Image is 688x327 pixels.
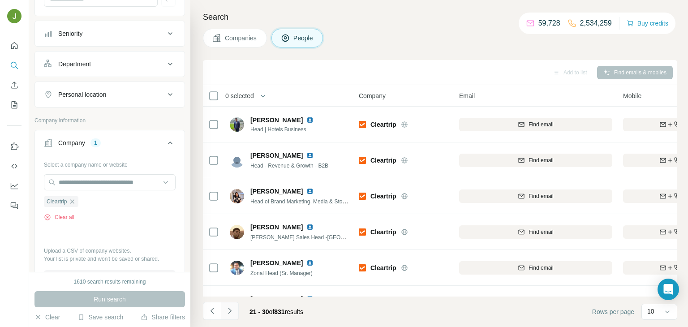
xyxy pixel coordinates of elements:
img: Logo of Cleartrip [359,228,366,236]
button: Search [7,57,21,73]
button: Navigate to previous page [203,302,221,320]
img: Logo of Cleartrip [359,193,366,200]
div: Company [58,138,85,147]
span: [PERSON_NAME] [250,223,303,232]
button: Buy credits [627,17,668,30]
span: Rows per page [592,307,634,316]
span: Head of Brand Marketing, Media & Storefront [250,198,358,205]
button: Find email [459,118,612,131]
span: results [249,308,303,315]
div: Department [58,60,91,69]
button: Company1 [35,132,185,157]
div: Open Intercom Messenger [658,279,679,300]
button: Seniority [35,23,185,44]
div: Select a company name or website [44,157,176,169]
button: Personal location [35,84,185,105]
span: [PERSON_NAME] Sales Head -[GEOGRAPHIC_DATA] [250,233,383,241]
span: Cleartrip [370,156,396,165]
span: Head | Hotels Business [250,125,324,133]
span: Find email [529,120,553,129]
img: Avatar [230,261,244,275]
p: Upload a CSV of company websites. [44,247,176,255]
img: Logo of Cleartrip [359,121,366,128]
img: Avatar [230,297,244,311]
p: 59,728 [538,18,560,29]
span: Head - Revenue & Growth - B2B [250,163,328,169]
span: Cleartrip [370,228,396,237]
button: Share filters [141,313,185,322]
span: Cleartrip [370,120,396,129]
button: Use Surfe on LinkedIn [7,138,21,155]
img: LinkedIn logo [306,152,314,159]
h4: Search [203,11,677,23]
span: Email [459,91,475,100]
span: Find email [529,264,553,272]
div: Seniority [58,29,82,38]
img: LinkedIn logo [306,224,314,231]
button: Quick start [7,38,21,54]
button: Dashboard [7,178,21,194]
button: Clear [34,313,60,322]
img: Avatar [7,9,21,23]
button: Navigate to next page [221,302,239,320]
span: of [269,308,275,315]
button: Find email [459,261,612,275]
span: 831 [274,308,284,315]
span: 0 selected [225,91,254,100]
p: 10 [647,307,654,316]
span: Find email [529,228,553,236]
button: Save search [77,313,123,322]
img: Avatar [230,225,244,239]
div: 1610 search results remaining [74,278,146,286]
span: 21 - 30 [249,308,269,315]
p: Company information [34,116,185,125]
img: LinkedIn logo [306,295,314,302]
span: Companies [225,34,258,43]
button: Find email [459,225,612,239]
span: People [293,34,314,43]
button: Department [35,53,185,75]
span: [PERSON_NAME] [250,294,303,303]
button: Feedback [7,198,21,214]
button: My lists [7,97,21,113]
span: Find email [529,192,553,200]
img: LinkedIn logo [306,188,314,195]
span: Mobile [623,91,641,100]
button: Find email [459,154,612,167]
button: Clear all [44,213,74,221]
span: [PERSON_NAME] [250,187,303,196]
span: Zonal Head (Sr. Manager) [250,270,313,276]
span: Cleartrip [370,192,396,201]
span: Cleartrip [47,198,67,206]
p: Your list is private and won't be saved or shared. [44,255,176,263]
button: Enrich CSV [7,77,21,93]
span: [PERSON_NAME] [250,258,303,267]
img: Logo of Cleartrip [359,264,366,271]
span: [PERSON_NAME] [250,151,303,160]
span: [PERSON_NAME] [250,116,303,125]
img: LinkedIn logo [306,116,314,124]
div: 1 [90,139,101,147]
img: Avatar [230,189,244,203]
button: Find email [459,189,612,203]
img: LinkedIn logo [306,259,314,267]
img: Avatar [230,117,244,132]
img: Avatar [230,153,244,168]
div: Personal location [58,90,106,99]
span: Cleartrip [370,263,396,272]
p: 2,534,259 [580,18,612,29]
span: Find email [529,156,553,164]
button: Upload a list of companies [44,270,176,286]
span: Company [359,91,386,100]
button: Use Surfe API [7,158,21,174]
img: Logo of Cleartrip [359,157,366,164]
